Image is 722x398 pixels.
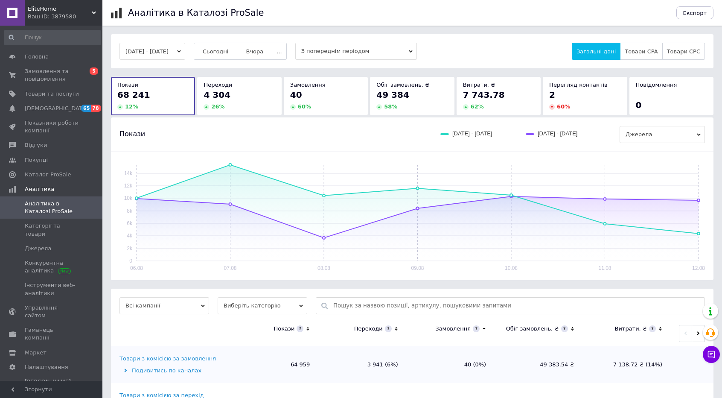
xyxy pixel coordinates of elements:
[411,265,424,271] text: 09.08
[317,265,330,271] text: 08.08
[246,48,263,55] span: Вчора
[117,90,150,100] span: 68 241
[194,43,238,60] button: Сьогодні
[25,119,79,135] span: Показники роботи компанії
[25,259,79,275] span: Конкурентна аналітика
[127,246,133,252] text: 2k
[506,325,559,333] div: Обіг замовлень, ₴
[463,90,505,100] span: 7 743.78
[128,8,264,18] h1: Аналітика в Каталозі ProSale
[277,48,282,55] span: ...
[127,233,133,239] text: 4k
[25,105,88,112] span: [DEMOGRAPHIC_DATA]
[505,265,518,271] text: 10.08
[625,48,658,55] span: Товари CPA
[667,48,700,55] span: Товари CPC
[583,346,671,383] td: 7 138.72 ₴ (14%)
[354,325,383,333] div: Переходи
[662,43,705,60] button: Товари CPC
[119,355,216,363] div: Товари з комісією за замовлення
[576,48,616,55] span: Загальні дані
[384,103,397,110] span: 58 %
[25,90,79,98] span: Товари та послуги
[620,126,705,143] span: Джерела
[224,265,236,271] text: 07.08
[203,48,229,55] span: Сьогодні
[407,346,495,383] td: 40 (0%)
[25,53,49,61] span: Головна
[435,325,471,333] div: Замовлення
[557,103,570,110] span: 60 %
[636,100,642,110] span: 0
[237,43,272,60] button: Вчора
[318,346,406,383] td: 3 941 (6%)
[129,258,132,264] text: 0
[81,105,91,112] span: 65
[90,67,98,75] span: 5
[25,185,54,193] span: Аналітика
[25,171,71,179] span: Каталог ProSale
[25,67,79,83] span: Замовлення та повідомлення
[28,13,102,20] div: Ваш ID: 3879580
[124,195,133,201] text: 10k
[376,90,409,100] span: 49 384
[25,200,79,215] span: Аналітика в Каталозі ProSale
[572,43,620,60] button: Загальні дані
[211,103,224,110] span: 26 %
[495,346,582,383] td: 49 383.54 ₴
[463,82,495,88] span: Витрати, ₴
[25,281,79,297] span: Інструменти веб-аналітики
[636,82,677,88] span: Повідомлення
[230,346,318,383] td: 64 959
[295,43,417,60] span: З попереднім періодом
[25,222,79,237] span: Категорії та товари
[25,326,79,342] span: Гаманець компанії
[25,349,47,357] span: Маркет
[127,220,133,226] text: 6k
[272,43,286,60] button: ...
[290,82,326,88] span: Замовлення
[290,90,302,100] span: 40
[614,325,647,333] div: Витрати, ₴
[119,129,145,139] span: Покази
[598,265,611,271] text: 11.08
[119,43,185,60] button: [DATE] - [DATE]
[692,265,705,271] text: 12.08
[25,156,48,164] span: Покупці
[204,90,230,100] span: 4 304
[274,325,294,333] div: Покази
[25,363,68,371] span: Налаштування
[549,90,555,100] span: 2
[218,297,307,314] span: Виберіть категорію
[25,304,79,319] span: Управління сайтом
[28,5,92,13] span: EliteHome
[620,43,662,60] button: Товари CPA
[124,183,133,189] text: 12k
[549,82,608,88] span: Перегляд контактів
[25,141,47,149] span: Відгуки
[676,6,714,19] button: Експорт
[333,298,700,314] input: Пошук за назвою позиції, артикулу, пошуковими запитами
[703,346,720,363] button: Чат з покупцем
[683,10,707,16] span: Експорт
[127,208,133,214] text: 8k
[91,105,101,112] span: 78
[119,297,209,314] span: Всі кампанії
[125,103,138,110] span: 12 %
[298,103,311,110] span: 60 %
[119,367,228,375] div: Подивитись по каналах
[471,103,484,110] span: 62 %
[25,245,51,252] span: Джерела
[376,82,429,88] span: Обіг замовлень, ₴
[4,30,101,45] input: Пошук
[130,265,143,271] text: 06.08
[117,82,138,88] span: Покази
[124,170,133,176] text: 14k
[204,82,232,88] span: Переходи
